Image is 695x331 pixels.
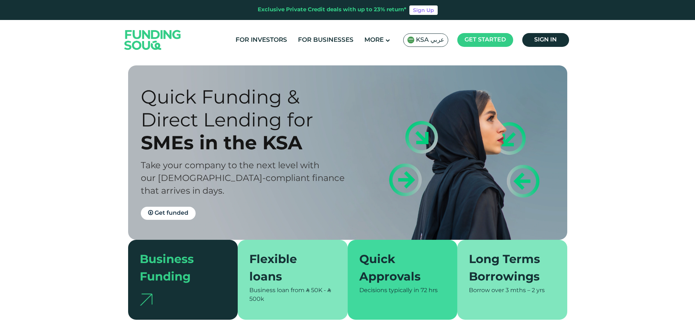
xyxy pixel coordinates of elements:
span: KSA عربي [416,36,444,44]
span: Take your company to the next level with our [DEMOGRAPHIC_DATA]-compliant finance that arrives in... [141,162,345,195]
a: For Investors [234,34,289,46]
div: Business Funding [140,251,218,286]
img: arrow [140,294,152,306]
span: Borrow over [469,288,504,293]
a: For Businesses [296,34,355,46]
div: Long Terms Borrowings [469,251,547,286]
a: Get funded [141,207,196,220]
span: Business loan from [249,288,304,293]
span: Decisions typically in [359,288,419,293]
span: 72 hrs [421,288,438,293]
div: Exclusive Private Credit deals with up to 23% return* [258,6,406,14]
img: SA Flag [407,36,414,44]
div: SMEs in the KSA [141,131,360,154]
span: Sign in [534,37,557,43]
a: Sign in [522,33,569,47]
div: Quick Approvals [359,251,437,286]
div: Quick Funding & Direct Lending for [141,85,360,131]
span: More [364,37,384,43]
div: Flexible loans [249,251,327,286]
span: Get funded [155,210,188,216]
span: Get started [465,37,506,43]
a: Sign Up [409,5,438,15]
span: 3 mths – 2 yrs [506,288,545,293]
img: Logo [117,21,188,58]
